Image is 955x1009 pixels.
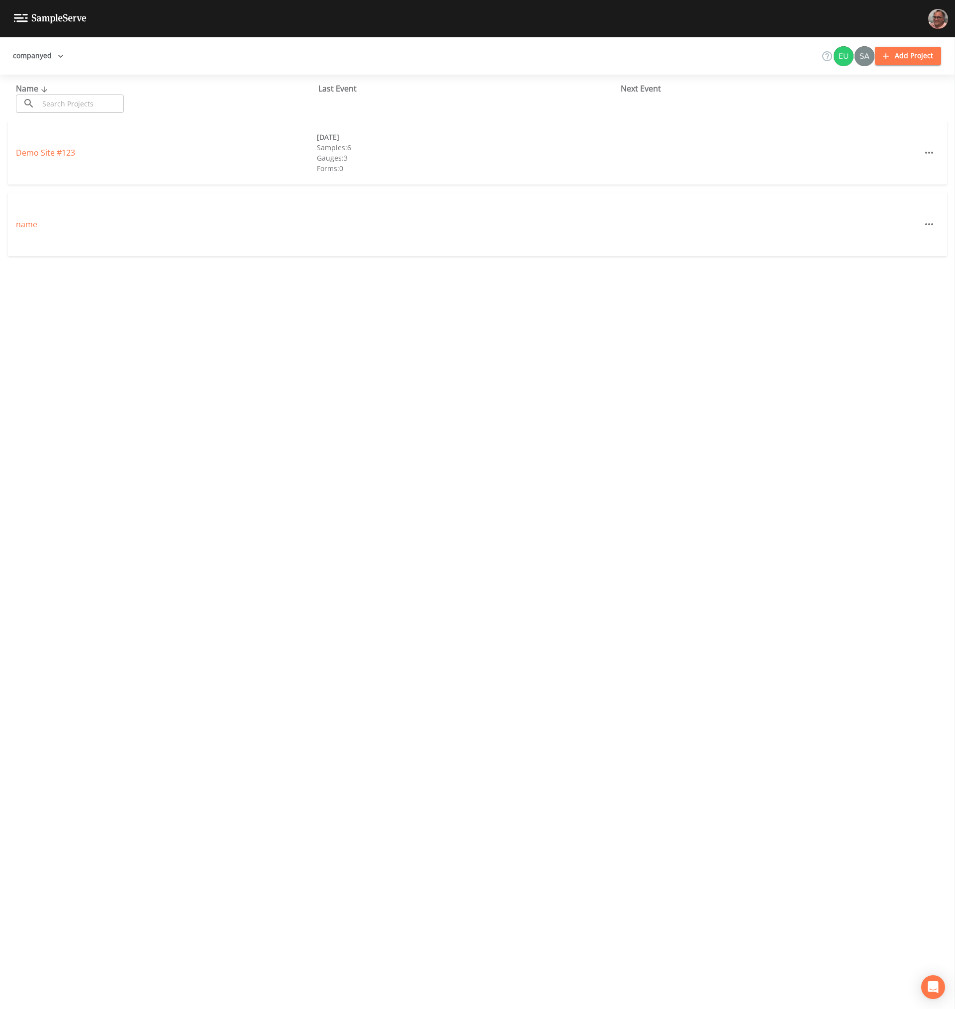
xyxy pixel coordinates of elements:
[621,83,923,94] div: Next Event
[16,83,50,94] span: Name
[16,219,37,230] a: name
[14,14,87,23] img: logo
[875,47,941,65] button: Add Project
[855,46,874,66] img: f40ca5056ae1a62b0fa669c26cb022d6
[921,975,945,999] div: Open Intercom Messenger
[854,46,875,66] div: saurabh Mehta
[928,9,948,29] img: e2d790fa78825a4bb76dcb6ab311d44c
[317,132,618,142] div: [DATE]
[834,46,854,66] img: 4fd71c1b575015ff6299e9c353487628
[16,147,75,158] a: Demo Site #123
[9,47,68,65] button: companyed
[833,46,854,66] div: eruopins
[39,94,124,113] input: Search Projects
[318,83,621,94] div: Last Event
[317,153,618,163] div: Gauges: 3
[317,142,618,153] div: Samples: 6
[317,163,618,174] div: Forms: 0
